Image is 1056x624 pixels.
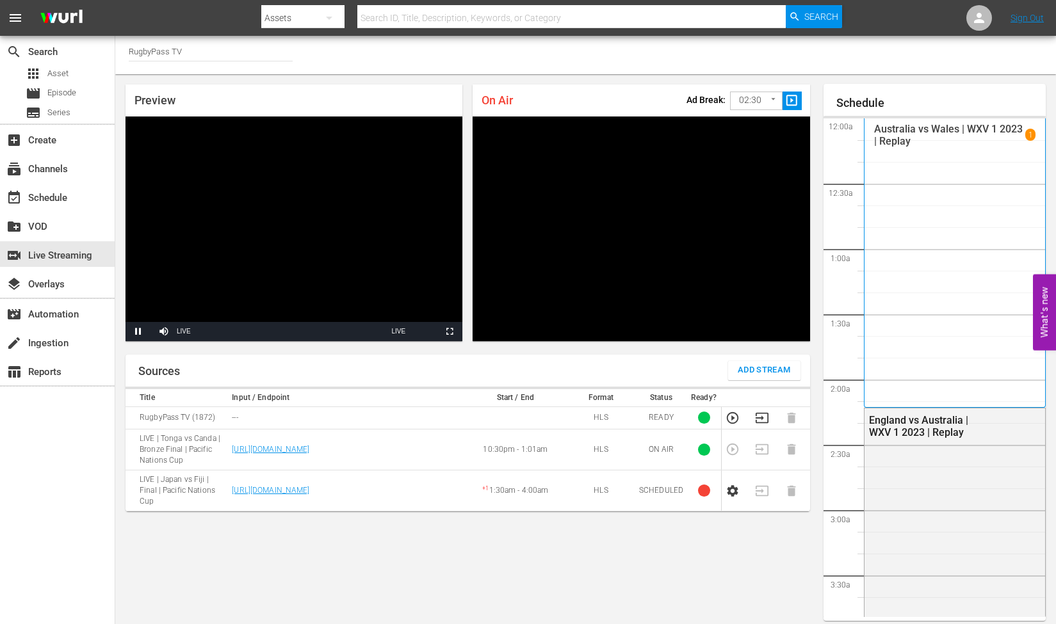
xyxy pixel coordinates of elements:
button: Add Stream [728,361,800,380]
span: Asset [26,66,41,81]
button: Fullscreen [437,322,462,341]
span: Episode [47,86,76,99]
button: Pause [126,322,151,341]
div: LIVE [177,322,191,341]
th: Ready? [687,389,721,407]
span: Channels [6,161,22,177]
td: --- [228,406,464,429]
sup: + 1 [482,485,489,492]
div: England vs Australia | WXV 1 2023 | Replay [869,414,986,438]
span: Preview [134,93,175,107]
th: Title [126,389,228,407]
p: 1 [1028,131,1033,140]
th: Status [635,389,687,407]
span: Series [47,106,70,119]
span: VOD [6,219,22,234]
span: Episode [26,86,41,101]
span: Add Stream [738,363,791,378]
span: LIVE [391,328,405,335]
span: Live Streaming [6,248,22,263]
span: Ingestion [6,335,22,351]
button: Mute [151,322,177,341]
td: LIVE | Tonga vs Canda | Bronze Final | Pacific Nations Cup [126,429,228,470]
td: SCHEDULED [635,470,687,511]
button: Configure [726,484,740,498]
span: On Air [482,93,513,107]
td: ON AIR [635,429,687,470]
img: ans4CAIJ8jUAAAAAAAAAAAAAAAAAAAAAAAAgQb4GAAAAAAAAAAAAAAAAAAAAAAAAJMjXAAAAAAAAAAAAAAAAAAAAAAAAgAT5G... [31,3,92,33]
td: READY [635,406,687,429]
span: Search [804,5,838,28]
td: 10:30pm - 1:01am [464,429,567,470]
div: 02:30 [730,88,783,113]
button: Transition [755,411,769,425]
p: Ad Break: [686,95,726,105]
span: Automation [6,307,22,322]
a: [URL][DOMAIN_NAME] [232,445,309,454]
td: HLS [567,470,635,511]
span: Series [26,105,41,120]
td: HLS [567,429,635,470]
span: Schedule [6,190,22,205]
button: Picture-in-Picture [411,322,437,341]
td: 1:30am - 4:00am [464,470,567,511]
span: menu [8,10,23,26]
span: slideshow_sharp [784,93,799,108]
th: Start / End [464,389,567,407]
span: Create [6,132,22,148]
span: Search [6,44,22,60]
div: Video Player [126,116,462,341]
td: LIVE | Japan vs Fiji | Final | Pacific Nations Cup [126,470,228,511]
h1: Schedule [836,97,1046,109]
th: Input / Endpoint [228,389,464,407]
th: Format [567,389,635,407]
a: Sign Out [1011,13,1044,23]
button: Seek to live, currently playing live [386,322,411,341]
td: HLS [567,406,635,429]
span: Asset [47,67,69,80]
span: Overlays [6,276,22,292]
span: Reports [6,364,22,380]
p: Australia vs Wales | WXV 1 2023 | Replay [874,123,1026,147]
td: RugbyPass TV (1872) [126,406,228,429]
button: Search [786,5,842,28]
h1: Sources [138,365,180,378]
div: Video Player [473,116,809,341]
a: [URL][DOMAIN_NAME] [232,486,309,495]
button: Open Feedback Widget [1033,274,1056,350]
